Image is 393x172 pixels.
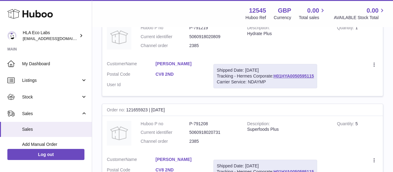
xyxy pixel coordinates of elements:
[217,79,314,85] div: Carrier Service: NDAYMP
[156,61,204,67] a: [PERSON_NAME]
[189,130,238,135] dd: 5060918020731
[299,15,326,21] span: Total sales
[107,71,156,79] dt: Postal Code
[247,31,328,37] div: Hydrate Plus
[213,64,317,88] div: Tracking - Hermes Corporate:
[278,6,291,15] strong: GBP
[334,15,386,21] span: AVAILABLE Stock Total
[23,30,78,42] div: HLA Eco Labs
[247,126,328,132] div: Superfoods Plus
[141,43,189,49] dt: Channel order
[247,121,270,128] strong: Description
[141,138,189,144] dt: Channel order
[217,67,314,73] div: Shipped Date: [DATE]
[189,121,238,127] dd: P-791208
[274,74,314,78] a: H01HYA0050595115
[334,6,386,21] a: 0.00 AVAILABLE Stock Total
[332,116,383,152] td: 5
[22,94,81,100] span: Stock
[246,15,266,21] div: Huboo Ref
[189,43,238,49] dd: 2385
[7,149,84,160] a: Log out
[107,157,156,164] dt: Name
[189,25,238,31] dd: P-791219
[107,61,156,68] dt: Name
[107,157,126,162] span: Customer
[247,25,270,32] strong: Description
[22,126,87,132] span: Sales
[22,111,81,117] span: Sales
[22,61,87,67] span: My Dashboard
[107,61,126,66] span: Customer
[337,121,355,128] strong: Quantity
[7,31,17,40] img: internalAdmin-12545@internal.huboo.com
[141,130,189,135] dt: Current identifier
[141,34,189,40] dt: Current identifier
[156,157,204,162] a: [PERSON_NAME]
[299,6,326,21] a: 0.00 Total sales
[307,6,319,15] span: 0.00
[189,34,238,40] dd: 5060918020809
[107,25,131,50] img: no-photo.jpg
[189,138,238,144] dd: 2385
[217,163,314,169] div: Shipped Date: [DATE]
[107,107,126,114] strong: Order no
[337,25,355,32] strong: Quantity
[367,6,379,15] span: 0.00
[23,36,90,41] span: [EMAIL_ADDRESS][DOMAIN_NAME]
[274,15,291,21] div: Currency
[22,78,81,83] span: Listings
[141,121,189,127] dt: Huboo P no
[107,82,156,88] dt: User Id
[22,142,87,147] span: Add Manual Order
[107,121,131,146] img: no-photo.jpg
[332,20,383,56] td: 1
[141,25,189,31] dt: Huboo P no
[249,6,266,15] strong: 12545
[156,71,204,77] a: CV8 2ND
[102,104,383,116] div: 121655923 | [DATE]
